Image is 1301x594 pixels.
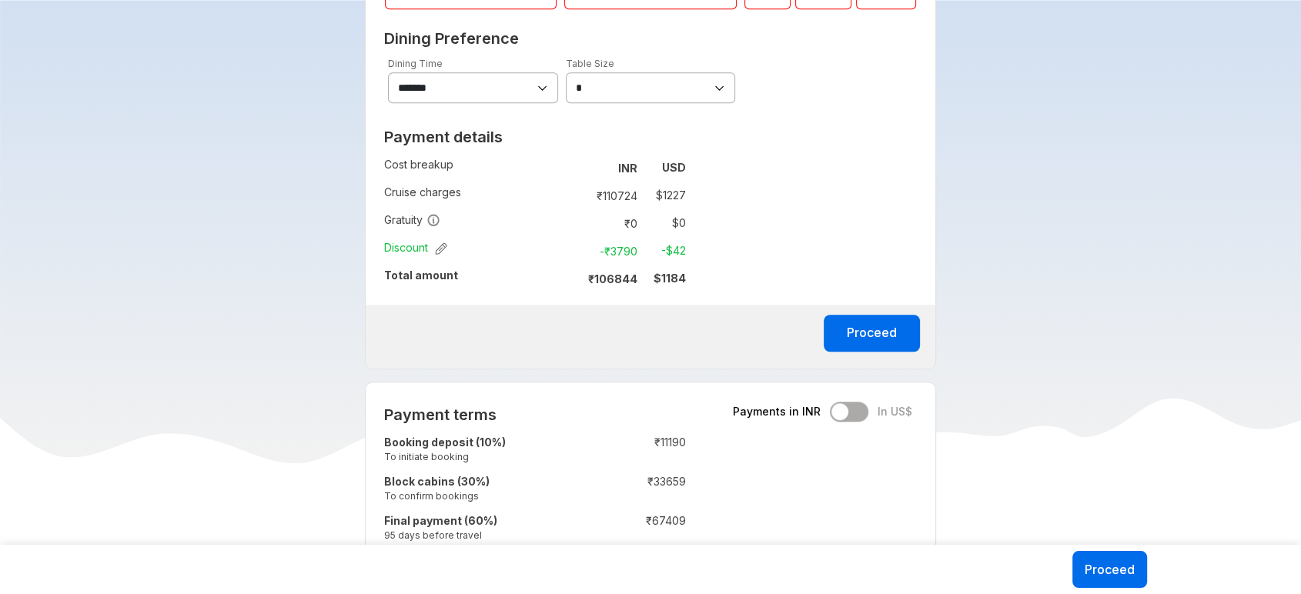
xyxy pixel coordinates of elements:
[384,128,686,146] h2: Payment details
[587,432,594,471] td: :
[572,154,579,182] td: :
[384,154,572,182] td: Cost breakup
[384,182,572,209] td: Cruise charges
[572,182,579,209] td: :
[384,212,440,228] span: Gratuity
[384,269,458,282] strong: Total amount
[566,58,614,69] label: Table Size
[587,471,594,510] td: :
[594,471,686,510] td: ₹ 33659
[644,185,686,206] td: $ 1227
[384,240,447,255] span: Discount
[384,29,918,48] h2: Dining Preference
[572,237,579,265] td: :
[579,240,644,262] td: -₹ 3790
[388,58,443,69] label: Dining Time
[572,209,579,237] td: :
[384,475,490,488] strong: Block cabins (30%)
[579,212,644,234] td: ₹ 0
[588,272,637,285] strong: ₹ 106844
[654,272,686,285] strong: $ 1184
[824,315,920,352] button: Proceed
[594,510,686,549] td: ₹ 67409
[662,161,686,174] strong: USD
[384,450,587,463] small: To initiate booking
[878,404,912,419] span: In US$
[644,212,686,234] td: $ 0
[384,405,686,424] h2: Payment terms
[644,240,686,262] td: -$ 42
[384,529,587,542] small: 95 days before travel
[572,265,579,292] td: :
[594,432,686,471] td: ₹ 11190
[384,435,506,449] strong: Booking deposit (10%)
[384,489,587,502] small: To confirm bookings
[733,404,821,419] span: Payments in INR
[618,162,637,175] strong: INR
[587,510,594,549] td: :
[384,514,497,527] strong: Final payment (60%)
[579,185,644,206] td: ₹ 110724
[1072,551,1147,588] button: Proceed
